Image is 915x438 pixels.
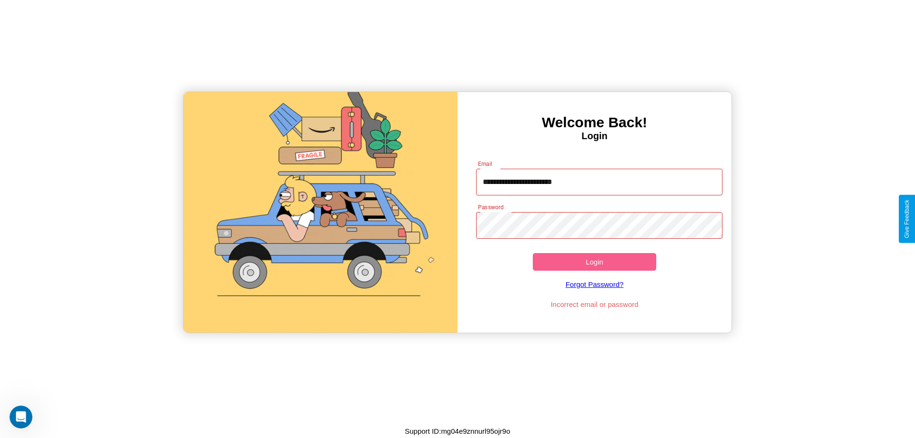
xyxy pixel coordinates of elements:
a: Forgot Password? [471,271,718,298]
img: gif [183,92,457,333]
h3: Welcome Back! [457,114,732,131]
div: Give Feedback [904,200,910,238]
p: Incorrect email or password [471,298,718,311]
h4: Login [457,131,732,142]
label: Password [478,203,503,211]
label: Email [478,160,493,168]
iframe: Intercom live chat [10,406,32,428]
button: Login [533,253,656,271]
p: Support ID: mg04e9znnurl95ojr9o [405,425,510,438]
